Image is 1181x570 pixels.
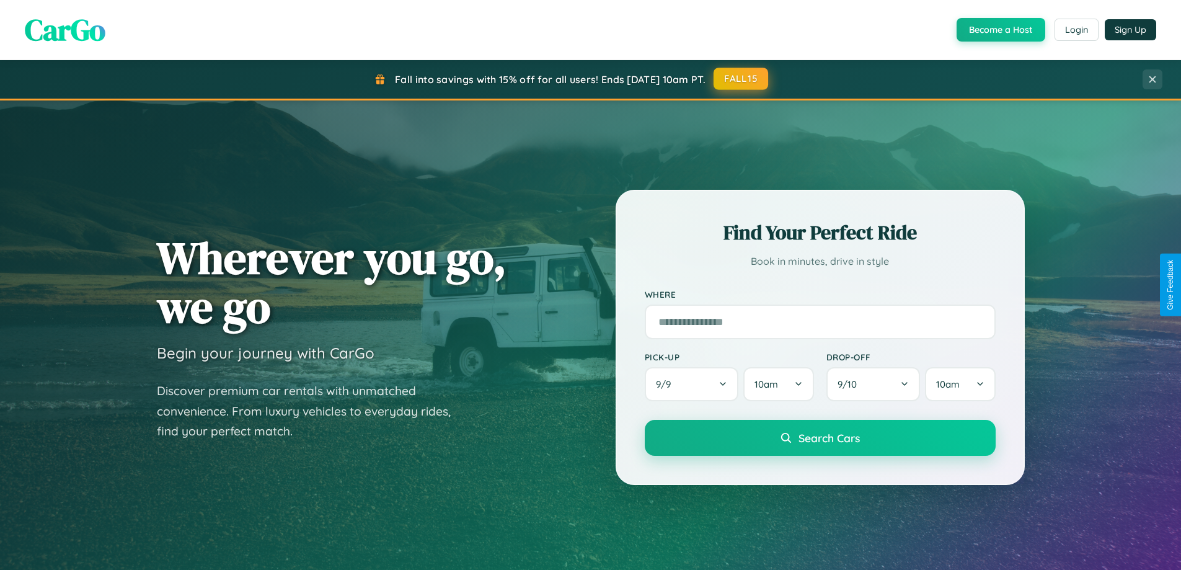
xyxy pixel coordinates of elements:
span: 10am [936,378,960,390]
span: 10am [754,378,778,390]
button: Search Cars [645,420,996,456]
button: 9/10 [826,367,921,401]
label: Pick-up [645,352,814,362]
div: Give Feedback [1166,260,1175,310]
label: Drop-off [826,352,996,362]
span: Search Cars [798,431,860,445]
h2: Find Your Perfect Ride [645,219,996,246]
button: Become a Host [957,18,1045,42]
label: Where [645,289,996,300]
button: 10am [743,367,813,401]
h3: Begin your journey with CarGo [157,344,374,362]
span: 9 / 10 [838,378,863,390]
button: 10am [925,367,995,401]
button: Login [1055,19,1099,41]
h1: Wherever you go, we go [157,233,506,331]
button: FALL15 [714,68,768,90]
span: CarGo [25,9,105,50]
span: 9 / 9 [656,378,677,390]
p: Discover premium car rentals with unmatched convenience. From luxury vehicles to everyday rides, ... [157,381,467,442]
button: 9/9 [645,367,739,401]
span: Fall into savings with 15% off for all users! Ends [DATE] 10am PT. [395,73,706,86]
p: Book in minutes, drive in style [645,252,996,270]
button: Sign Up [1105,19,1156,40]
